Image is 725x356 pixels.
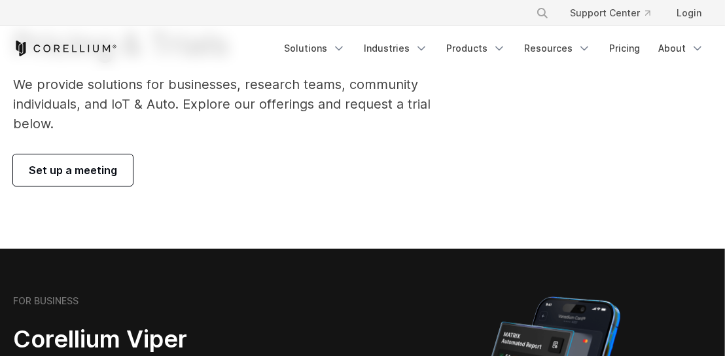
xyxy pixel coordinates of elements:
[13,325,300,354] h2: Corellium Viper
[276,37,353,60] a: Solutions
[276,37,712,60] div: Navigation Menu
[356,37,436,60] a: Industries
[666,1,712,25] a: Login
[559,1,661,25] a: Support Center
[13,154,133,186] a: Set up a meeting
[516,37,599,60] a: Resources
[650,37,712,60] a: About
[13,41,117,56] a: Corellium Home
[531,1,554,25] button: Search
[13,295,79,307] h6: FOR BUSINESS
[13,75,470,133] p: We provide solutions for businesses, research teams, community individuals, and IoT & Auto. Explo...
[601,37,648,60] a: Pricing
[29,162,117,178] span: Set up a meeting
[438,37,514,60] a: Products
[520,1,712,25] div: Navigation Menu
